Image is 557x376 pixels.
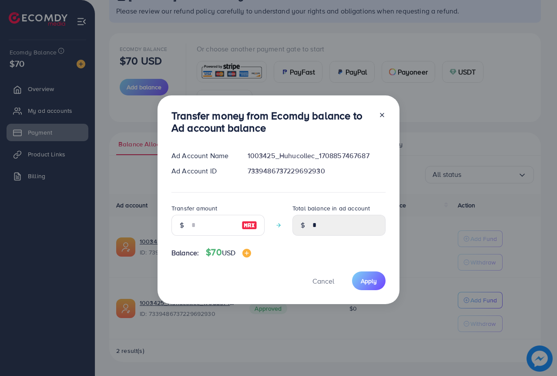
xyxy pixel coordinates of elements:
[292,204,370,213] label: Total balance in ad account
[302,271,345,290] button: Cancel
[361,277,377,285] span: Apply
[312,276,334,286] span: Cancel
[241,151,393,161] div: 1003425_Huhucollec_1708857467687
[206,247,251,258] h4: $70
[171,109,372,135] h3: Transfer money from Ecomdy balance to Ad account balance
[352,271,386,290] button: Apply
[171,204,217,213] label: Transfer amount
[164,151,241,161] div: Ad Account Name
[164,166,241,176] div: Ad Account ID
[242,249,251,257] img: image
[171,248,199,258] span: Balance:
[241,166,393,176] div: 7339486737229692930
[222,248,235,257] span: USD
[242,220,257,230] img: image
